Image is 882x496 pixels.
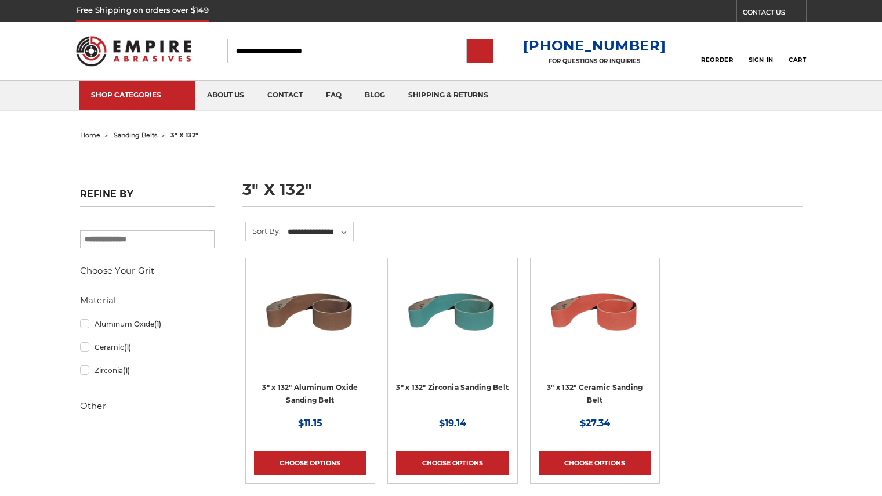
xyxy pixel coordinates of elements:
[396,451,509,475] a: Choose Options
[80,337,215,357] a: Ceramic(1)
[539,266,651,379] a: 3" x 132" Ceramic Sanding Belt
[264,266,357,359] img: 3" x 132" Aluminum Oxide Sanding Belt
[254,266,366,379] a: 3" x 132" Aluminum Oxide Sanding Belt
[397,81,500,110] a: shipping & returns
[353,81,397,110] a: blog
[124,343,131,352] span: (1)
[789,38,806,64] a: Cart
[523,57,666,65] p: FOR QUESTIONS OR INQUIRIES
[80,131,100,139] a: home
[262,383,358,405] a: 3" x 132" Aluminum Oxide Sanding Belt
[170,131,198,139] span: 3" x 132"
[549,266,641,359] img: 3" x 132" Ceramic Sanding Belt
[286,223,353,241] select: Sort By:
[701,38,733,63] a: Reorder
[469,40,492,63] input: Submit
[743,6,806,22] a: CONTACT US
[80,294,215,307] h5: Material
[749,56,774,64] span: Sign In
[123,366,130,375] span: (1)
[701,56,733,64] span: Reorder
[91,90,184,99] div: SHOP CATEGORIES
[789,56,806,64] span: Cart
[539,451,651,475] a: Choose Options
[246,222,281,240] label: Sort By:
[80,314,215,334] a: Aluminum Oxide(1)
[396,266,509,379] a: 3" x 132" Zirconia Sanding Belt
[439,418,466,429] span: $19.14
[195,81,256,110] a: about us
[406,266,499,359] img: 3" x 132" Zirconia Sanding Belt
[80,264,215,278] h5: Choose Your Grit
[547,383,643,405] a: 3" x 132" Ceramic Sanding Belt
[114,131,157,139] a: sanding belts
[242,182,803,207] h1: 3" x 132"
[314,81,353,110] a: faq
[523,37,666,54] a: [PHONE_NUMBER]
[256,81,314,110] a: contact
[80,399,215,413] h5: Other
[580,418,610,429] span: $27.34
[80,360,215,381] a: Zirconia(1)
[298,418,322,429] span: $11.15
[80,189,215,207] h5: Refine by
[154,320,161,328] span: (1)
[76,28,192,74] img: Empire Abrasives
[254,451,366,475] a: Choose Options
[396,383,509,392] a: 3" x 132" Zirconia Sanding Belt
